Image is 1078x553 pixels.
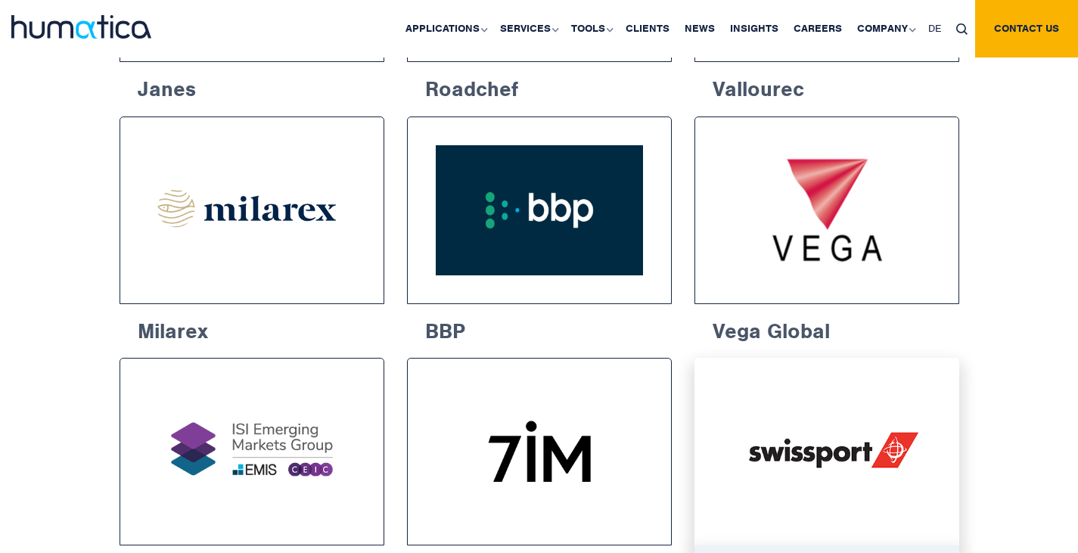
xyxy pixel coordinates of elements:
[956,23,968,35] img: search_icon
[722,386,931,517] img: Swissport
[436,387,643,517] img: 7IM
[723,145,930,275] img: Vega Global
[148,387,356,517] img: ISI Markets
[407,62,672,110] h6: Roadchef
[694,62,959,110] h6: Vallourec
[694,304,959,353] h6: Vega Global
[407,304,672,353] h6: BBP
[11,15,151,39] img: logo
[928,22,941,35] span: DE
[148,145,356,275] img: Milarex
[120,62,384,110] h6: Janes
[436,145,643,275] img: Barghest Building Performance
[120,304,384,353] h6: Milarex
